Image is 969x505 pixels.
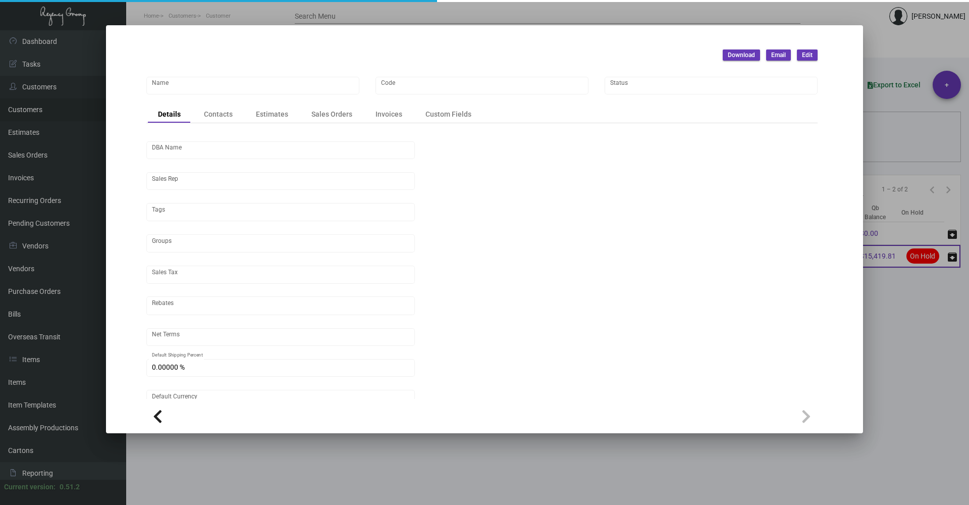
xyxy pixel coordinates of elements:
[60,482,80,492] div: 0.51.2
[797,49,818,61] button: Edit
[4,482,56,492] div: Current version:
[723,49,760,61] button: Download
[728,51,755,60] span: Download
[771,51,786,60] span: Email
[802,51,813,60] span: Edit
[766,49,791,61] button: Email
[375,109,402,120] div: Invoices
[158,109,181,120] div: Details
[425,109,471,120] div: Custom Fields
[204,109,233,120] div: Contacts
[256,109,288,120] div: Estimates
[311,109,352,120] div: Sales Orders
